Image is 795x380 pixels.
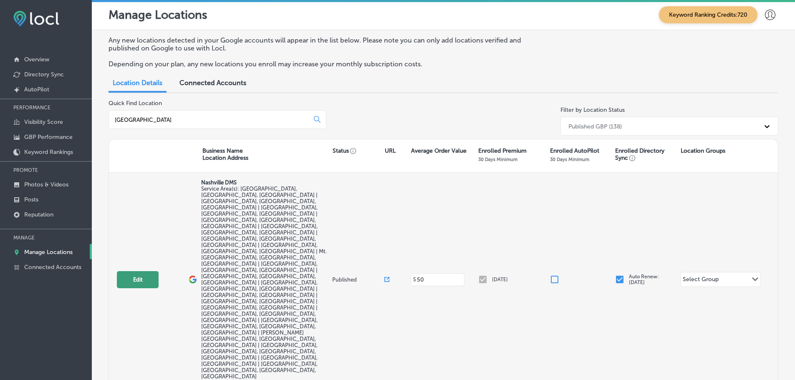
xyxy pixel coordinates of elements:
[109,36,544,52] p: Any new locations detected in your Google accounts will appear in the list below. Please note you...
[683,276,719,285] div: Select Group
[109,60,544,68] p: Depending on your plan, any new locations you enroll may increase your monthly subscription costs.
[189,275,197,284] img: logo
[24,211,53,218] p: Reputation
[179,79,246,87] span: Connected Accounts
[24,249,73,256] p: Manage Locations
[550,147,599,154] p: Enrolled AutoPilot
[478,147,527,154] p: Enrolled Premium
[114,116,307,123] input: All Locations
[24,71,64,78] p: Directory Sync
[24,86,49,93] p: AutoPilot
[411,147,467,154] p: Average Order Value
[24,56,49,63] p: Overview
[659,6,757,23] span: Keyword Ranking Credits: 720
[615,147,676,161] p: Enrolled Directory Sync
[24,196,38,203] p: Posts
[478,156,517,162] p: 30 Days Minimum
[24,148,73,156] p: Keyword Rankings
[385,147,396,154] p: URL
[201,179,330,186] p: Nashville DMS
[681,147,725,154] p: Location Groups
[113,79,162,87] span: Location Details
[333,147,385,154] p: Status
[201,186,327,380] span: Smyrna, TN, USA | Dickson, TN, USA | Lebanon, TN, USA | Franklin, TN, USA | Brentwood, TN, USA | ...
[24,264,81,271] p: Connected Accounts
[413,277,416,282] p: $
[560,106,625,113] label: Filter by Location Status
[629,274,659,285] p: Auto Renew: [DATE]
[109,100,162,107] label: Quick Find Location
[109,8,207,22] p: Manage Locations
[568,123,622,130] div: Published GBP (138)
[202,147,248,161] p: Business Name Location Address
[550,156,589,162] p: 30 Days Minimum
[24,133,73,141] p: GBP Performance
[332,277,384,283] p: Published
[492,277,508,282] p: [DATE]
[13,11,59,26] img: fda3e92497d09a02dc62c9cd864e3231.png
[24,118,63,126] p: Visibility Score
[24,181,68,188] p: Photos & Videos
[117,271,159,288] button: Edit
